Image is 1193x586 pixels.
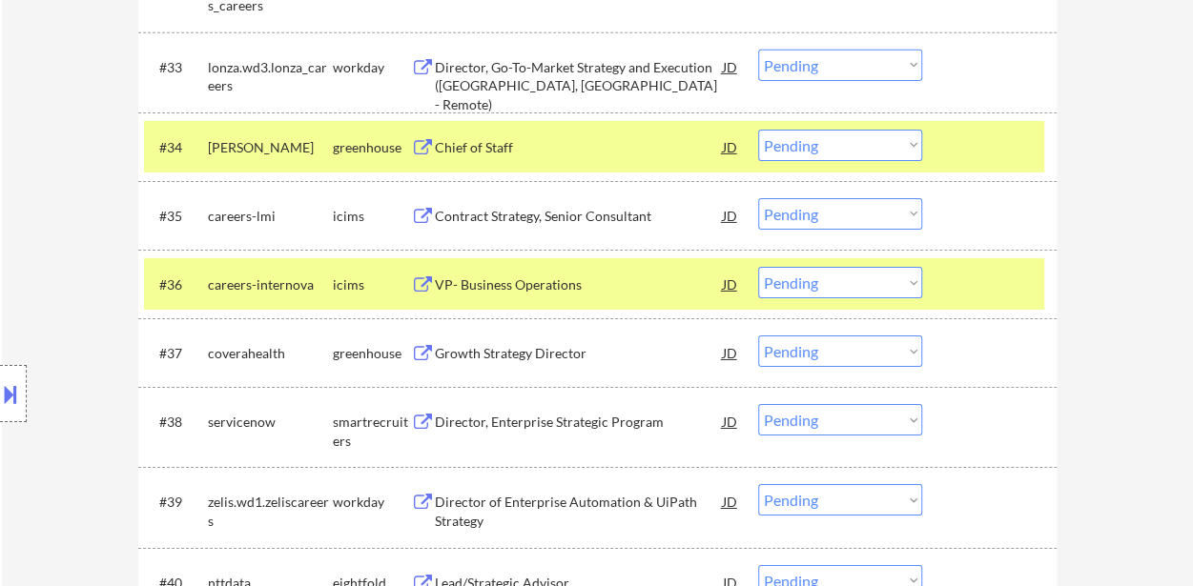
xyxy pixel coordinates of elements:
[435,275,723,294] div: VP- Business Operations
[721,335,740,370] div: JD
[721,198,740,232] div: JD
[333,344,411,363] div: greenhouse
[435,413,723,432] div: Director, Enterprise Strategic Program
[333,207,411,226] div: icims
[721,267,740,301] div: JD
[721,50,740,84] div: JD
[333,493,411,512] div: workday
[721,484,740,518] div: JD
[721,404,740,438] div: JD
[435,493,723,530] div: Director of Enterprise Automation & UiPath Strategy
[435,344,723,363] div: Growth Strategy Director
[333,275,411,294] div: icims
[333,58,411,77] div: workday
[435,58,723,114] div: Director, Go-To-Market Strategy and Execution ([GEOGRAPHIC_DATA], [GEOGRAPHIC_DATA] - Remote)
[435,207,723,226] div: Contract Strategy, Senior Consultant
[721,130,740,164] div: JD
[159,58,193,77] div: #33
[333,138,411,157] div: greenhouse
[333,413,411,450] div: smartrecruiters
[435,138,723,157] div: Chief of Staff
[208,58,333,95] div: lonza.wd3.lonza_careers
